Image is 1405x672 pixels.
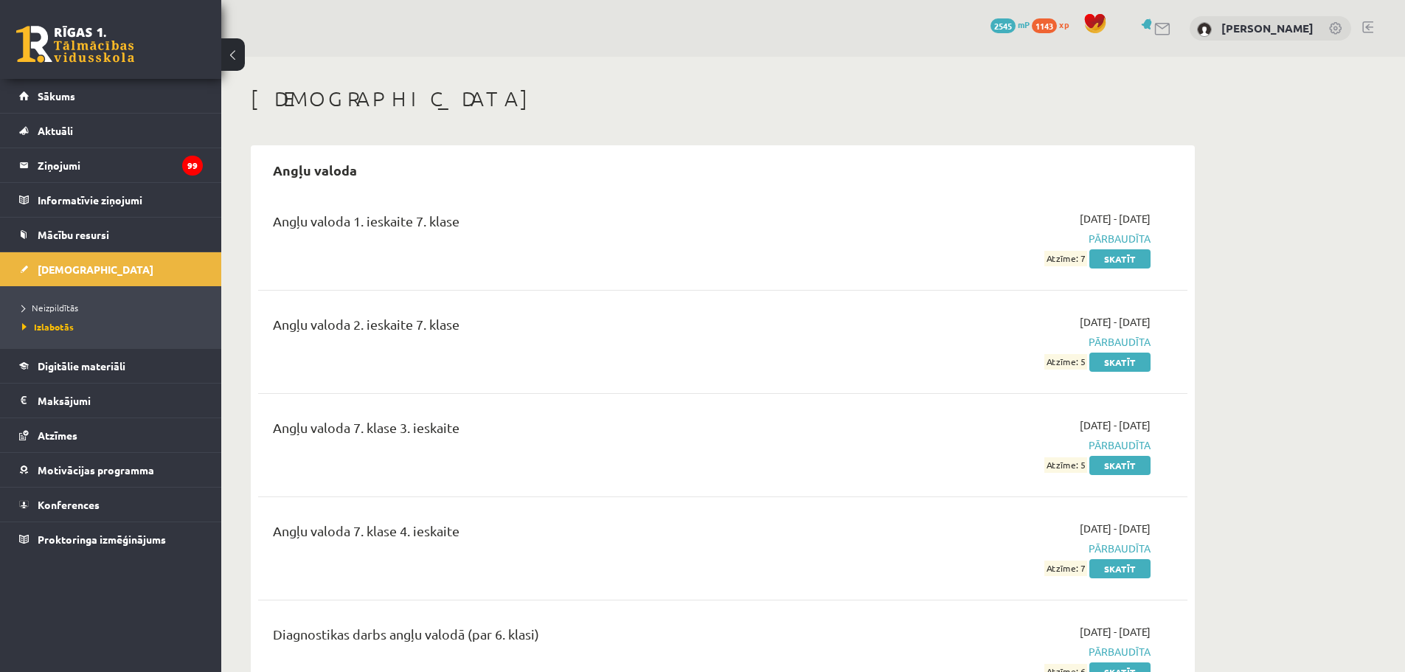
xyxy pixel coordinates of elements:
img: Armīns Salmanis [1197,22,1212,37]
span: Izlabotās [22,321,74,333]
div: Diagnostikas darbs angļu valodā (par 6. klasi) [273,624,850,651]
div: Angļu valoda 7. klase 3. ieskaite [273,418,850,445]
div: Angļu valoda 2. ieskaite 7. klase [273,314,850,342]
a: 2545 mP [991,18,1030,30]
span: xp [1059,18,1069,30]
span: Atzīmes [38,429,77,442]
span: [DATE] - [DATE] [1080,521,1151,536]
h2: Angļu valoda [258,153,372,187]
a: Skatīt [1089,559,1151,578]
i: 99 [182,156,203,176]
a: Skatīt [1089,249,1151,269]
a: Ziņojumi99 [19,148,203,182]
a: 1143 xp [1032,18,1076,30]
a: Motivācijas programma [19,453,203,487]
a: Atzīmes [19,418,203,452]
span: 2545 [991,18,1016,33]
span: 1143 [1032,18,1057,33]
div: Angļu valoda 1. ieskaite 7. klase [273,211,850,238]
span: Mācību resursi [38,228,109,241]
span: Pārbaudīta [873,334,1151,350]
span: [DATE] - [DATE] [1080,418,1151,433]
a: Aktuāli [19,114,203,148]
span: Atzīme: 5 [1044,457,1087,473]
span: Pārbaudīta [873,644,1151,659]
h1: [DEMOGRAPHIC_DATA] [251,86,1195,111]
a: Rīgas 1. Tālmācības vidusskola [16,26,134,63]
span: Sākums [38,89,75,103]
span: [DATE] - [DATE] [1080,314,1151,330]
a: Neizpildītās [22,301,207,314]
span: Neizpildītās [22,302,78,314]
span: Aktuāli [38,124,73,137]
a: Izlabotās [22,320,207,333]
a: Maksājumi [19,384,203,418]
a: Skatīt [1089,456,1151,475]
a: Sākums [19,79,203,113]
span: [DATE] - [DATE] [1080,211,1151,226]
a: Konferences [19,488,203,522]
a: Proktoringa izmēģinājums [19,522,203,556]
span: Atzīme: 5 [1044,354,1087,370]
a: Digitālie materiāli [19,349,203,383]
span: [DEMOGRAPHIC_DATA] [38,263,153,276]
span: Proktoringa izmēģinājums [38,533,166,546]
span: Motivācijas programma [38,463,154,477]
a: Mācību resursi [19,218,203,252]
a: Skatīt [1089,353,1151,372]
span: Pārbaudīta [873,231,1151,246]
legend: Maksājumi [38,384,203,418]
span: mP [1018,18,1030,30]
a: [PERSON_NAME] [1221,21,1314,35]
span: Pārbaudīta [873,437,1151,453]
span: [DATE] - [DATE] [1080,624,1151,640]
span: Atzīme: 7 [1044,561,1087,576]
span: Atzīme: 7 [1044,251,1087,266]
a: Informatīvie ziņojumi [19,183,203,217]
div: Angļu valoda 7. klase 4. ieskaite [273,521,850,548]
span: Pārbaudīta [873,541,1151,556]
span: Digitālie materiāli [38,359,125,373]
span: Konferences [38,498,100,511]
legend: Informatīvie ziņojumi [38,183,203,217]
legend: Ziņojumi [38,148,203,182]
a: [DEMOGRAPHIC_DATA] [19,252,203,286]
